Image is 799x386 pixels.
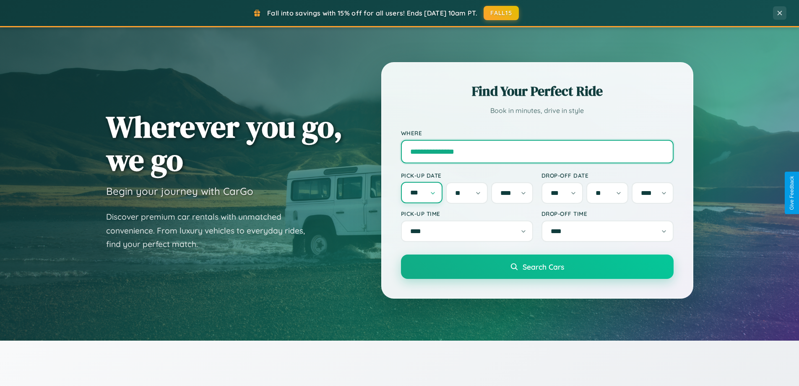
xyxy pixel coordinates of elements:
[523,262,564,271] span: Search Cars
[401,255,674,279] button: Search Cars
[484,6,519,20] button: FALL15
[541,210,674,217] label: Drop-off Time
[106,185,253,197] h3: Begin your journey with CarGo
[106,210,316,251] p: Discover premium car rentals with unmatched convenience. From luxury vehicles to everyday rides, ...
[401,82,674,100] h2: Find Your Perfect Ride
[401,172,533,179] label: Pick-up Date
[401,129,674,137] label: Where
[106,110,343,176] h1: Wherever you go, we go
[541,172,674,179] label: Drop-off Date
[789,176,795,210] div: Give Feedback
[267,9,477,17] span: Fall into savings with 15% off for all users! Ends [DATE] 10am PT.
[401,210,533,217] label: Pick-up Time
[401,105,674,117] p: Book in minutes, drive in style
